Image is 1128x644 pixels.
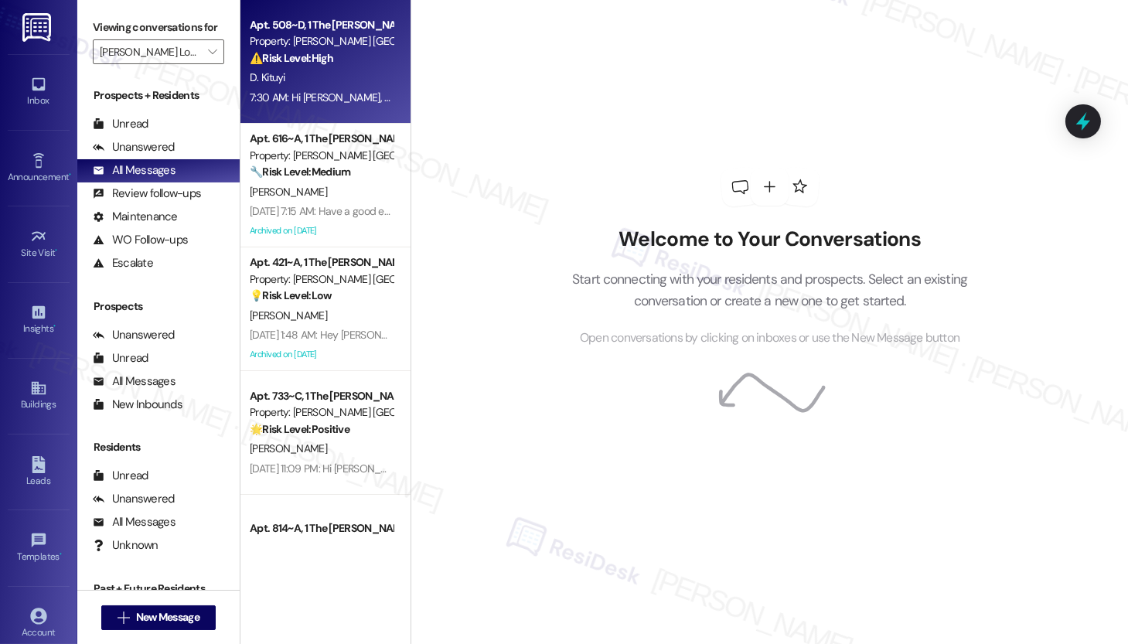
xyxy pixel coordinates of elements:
p: Start connecting with your residents and prospects. Select an existing conversation or create a n... [549,268,991,312]
a: Insights • [8,299,70,341]
div: Unread [93,350,148,366]
span: • [60,549,62,560]
a: Site Visit • [8,223,70,265]
span: D. Kituyi [250,70,285,84]
span: New Message [136,609,199,625]
strong: 🌟 Risk Level: Positive [250,422,349,436]
div: Review follow-ups [93,186,201,202]
strong: 💡 Risk Level: Low [250,288,332,302]
div: Unanswered [93,491,175,507]
a: Templates • [8,527,70,569]
input: All communities [100,39,199,64]
div: WO Follow-ups [93,232,188,248]
a: Inbox [8,71,70,113]
strong: 🔧 Risk Level: Medium [250,165,350,179]
label: Viewing conversations for [93,15,224,39]
span: • [56,245,58,256]
div: Maintenance [93,209,178,225]
i:  [208,46,216,58]
div: Archived on [DATE] [248,221,394,240]
div: Apt. 508~D, 1 The [PERSON_NAME] Louisville [250,17,393,33]
span: [PERSON_NAME] [250,441,327,455]
a: Leads [8,451,70,493]
span: Open conversations by clicking on inboxes or use the New Message button [580,329,959,348]
span: • [53,321,56,332]
div: Apt. 733~C, 1 The [PERSON_NAME] Louisville [250,388,393,404]
div: Property: [PERSON_NAME] [GEOGRAPHIC_DATA] [250,33,393,49]
i:  [118,612,129,624]
div: Prospects + Residents [77,87,240,104]
div: Unanswered [93,139,175,155]
div: Residents [77,439,240,455]
h2: Welcome to Your Conversations [549,227,991,252]
div: Unread [93,468,148,484]
span: [PERSON_NAME] [250,185,327,199]
strong: ⚠️ Risk Level: High [250,51,333,65]
div: Past + Future Residents [77,581,240,597]
button: New Message [101,605,216,630]
div: [DATE] 7:15 AM: Have a good evening! [250,204,416,218]
div: All Messages [93,514,176,530]
div: Unanswered [93,327,175,343]
span: [PERSON_NAME] [250,308,327,322]
div: All Messages [93,373,176,390]
div: All Messages [93,162,176,179]
div: Unread [93,116,148,132]
div: Escalate [93,255,153,271]
span: • [69,169,71,180]
div: Property: [PERSON_NAME] [GEOGRAPHIC_DATA] [250,271,393,288]
div: Unknown [93,537,158,554]
div: Archived on [DATE] [248,345,394,364]
div: Property: [PERSON_NAME] [GEOGRAPHIC_DATA] [250,148,393,164]
div: Prospects [77,298,240,315]
a: Buildings [8,375,70,417]
div: Apt. 616~A, 1 The [PERSON_NAME] Louisville [250,131,393,147]
div: New Inbounds [93,397,182,413]
div: Apt. 814~A, 1 The [PERSON_NAME] Louisville [250,520,393,537]
div: Property: [PERSON_NAME] [GEOGRAPHIC_DATA] [250,404,393,421]
img: ResiDesk Logo [22,13,54,42]
div: Apt. 421~A, 1 The [PERSON_NAME] Louisville [250,254,393,271]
